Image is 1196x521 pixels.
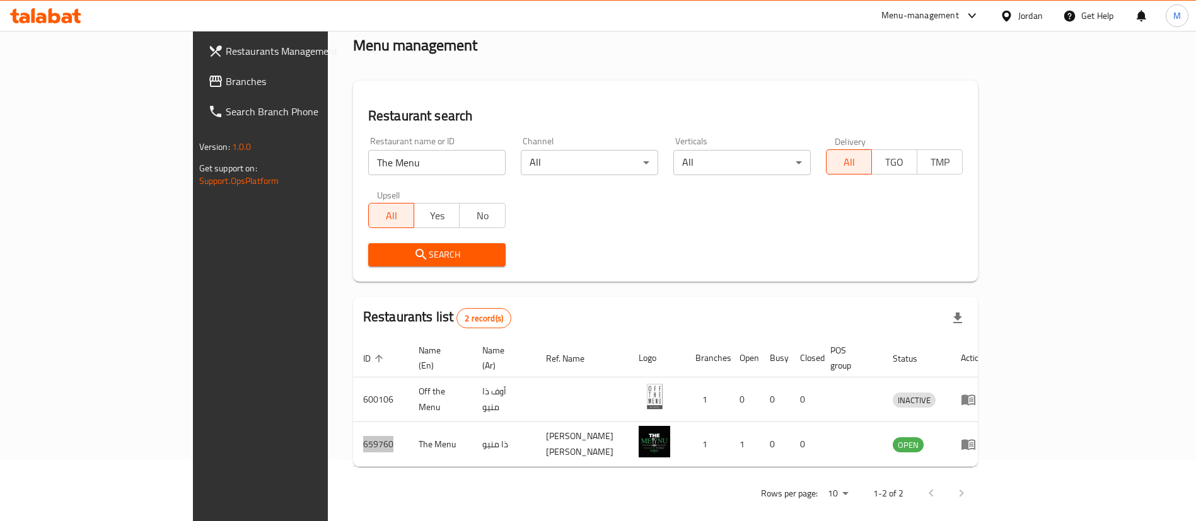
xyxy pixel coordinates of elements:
[922,153,958,171] span: TMP
[521,150,658,175] div: All
[790,377,820,422] td: 0
[893,438,924,452] span: OPEN
[877,153,912,171] span: TGO
[761,486,818,501] p: Rows per page:
[729,339,760,377] th: Open
[419,207,455,225] span: Yes
[482,343,521,373] span: Name (Ar)
[1018,9,1043,23] div: Jordan
[826,149,872,175] button: All
[457,312,511,324] span: 2 record(s)
[873,486,903,501] p: 1-2 of 2
[961,437,984,452] div: Menu
[790,339,820,377] th: Closed
[368,150,506,175] input: Search for restaurant name or ID..
[951,339,994,377] th: Action
[729,377,760,422] td: 0
[673,150,811,175] div: All
[226,43,383,59] span: Restaurants Management
[823,484,853,503] div: Rows per page:
[871,149,917,175] button: TGO
[893,437,924,452] div: OPEN
[465,207,500,225] span: No
[685,377,729,422] td: 1
[760,339,790,377] th: Busy
[639,381,670,413] img: Off the Menu
[835,137,866,146] label: Delivery
[546,351,601,366] span: Ref. Name
[226,104,383,119] span: Search Branch Phone
[198,66,393,96] a: Branches
[961,392,984,407] div: Menu
[409,422,472,467] td: The Menu
[760,422,790,467] td: 0
[368,243,506,266] button: Search
[363,307,511,328] h2: Restaurants list
[199,139,230,155] span: Version:
[790,422,820,467] td: 0
[353,339,994,467] table: enhanced table
[419,343,457,373] span: Name (En)
[378,247,496,263] span: Search
[226,74,383,89] span: Branches
[374,207,409,225] span: All
[639,426,670,457] img: The Menu
[377,190,400,199] label: Upsell
[198,96,393,127] a: Search Branch Phone
[1173,9,1181,23] span: M
[729,422,760,467] td: 1
[629,339,685,377] th: Logo
[760,377,790,422] td: 0
[353,35,477,55] h2: Menu management
[472,377,536,422] td: أوف ذا منيو
[685,422,729,467] td: 1
[893,393,936,408] span: INACTIVE
[368,203,414,228] button: All
[917,149,963,175] button: TMP
[409,377,472,422] td: Off the Menu
[832,153,867,171] span: All
[199,160,257,176] span: Get support on:
[893,351,934,366] span: Status
[472,422,536,467] td: ذا منيو
[943,303,973,333] div: Export file
[685,339,729,377] th: Branches
[830,343,868,373] span: POS group
[199,173,279,189] a: Support.OpsPlatform
[368,106,963,125] h2: Restaurant search
[881,8,959,23] div: Menu-management
[232,139,252,155] span: 1.0.0
[198,36,393,66] a: Restaurants Management
[536,422,629,467] td: [PERSON_NAME] [PERSON_NAME]
[414,203,460,228] button: Yes
[363,351,387,366] span: ID
[459,203,505,228] button: No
